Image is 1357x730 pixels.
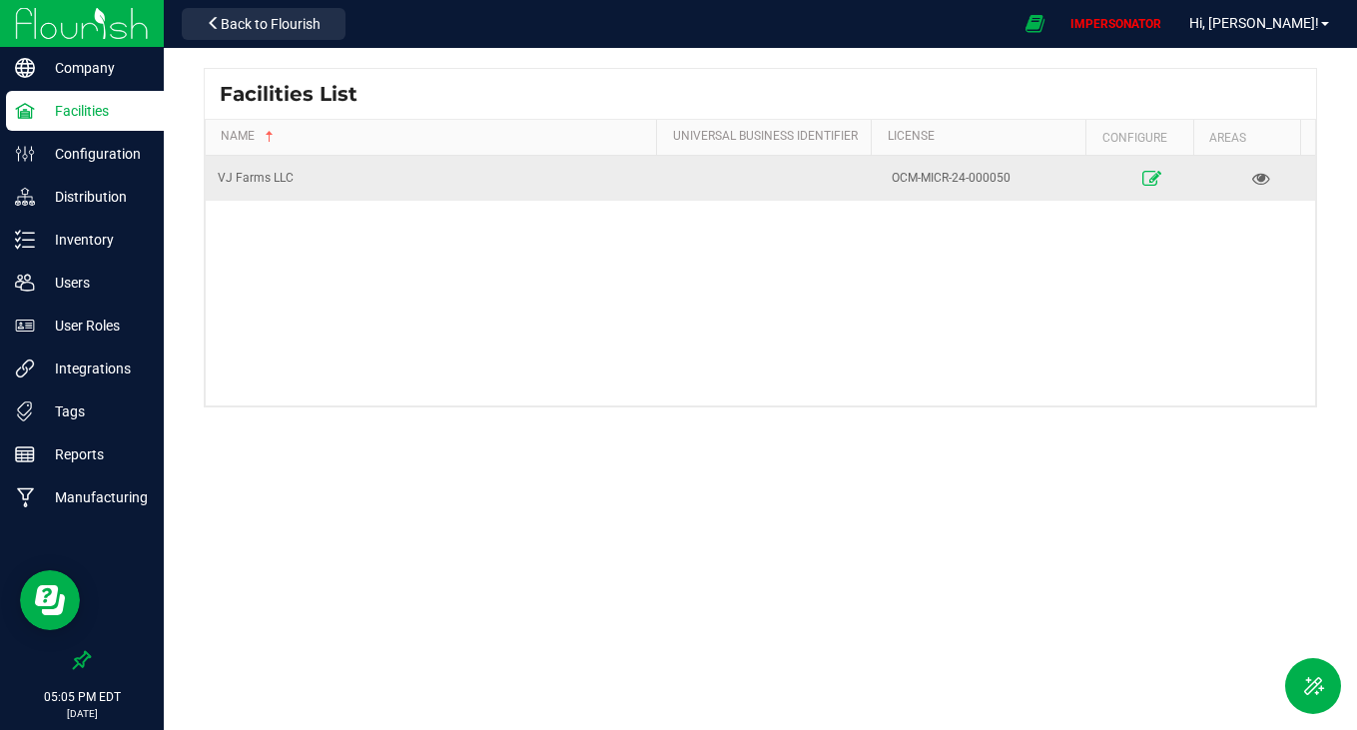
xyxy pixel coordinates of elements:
inline-svg: Reports [15,444,35,464]
inline-svg: Manufacturing [15,487,35,507]
p: Distribution [35,185,155,209]
th: Configure [1085,120,1192,156]
p: 05:05 PM EDT [9,688,155,706]
p: Manufacturing [35,485,155,509]
label: Pin the sidebar to full width on large screens [72,650,92,670]
inline-svg: Facilities [15,101,35,121]
p: IMPERSONATOR [1062,15,1169,33]
inline-svg: Configuration [15,144,35,164]
th: Areas [1193,120,1300,156]
inline-svg: Integrations [15,359,35,378]
p: Inventory [35,228,155,252]
span: Hi, [PERSON_NAME]! [1189,15,1319,31]
span: Back to Flourish [221,16,321,32]
inline-svg: Distribution [15,187,35,207]
inline-svg: Users [15,273,35,293]
inline-svg: User Roles [15,316,35,336]
p: Configuration [35,142,155,166]
button: Back to Flourish [182,8,345,40]
div: OCM-MICR-24-000050 [892,169,1085,188]
span: Facilities List [220,79,357,109]
p: User Roles [35,314,155,338]
p: [DATE] [9,706,155,721]
p: Tags [35,399,155,423]
inline-svg: Company [15,58,35,78]
iframe: Resource center [20,570,80,630]
p: Users [35,271,155,295]
p: Facilities [35,99,155,123]
a: Name [221,129,649,145]
inline-svg: Tags [15,401,35,421]
a: Universal Business Identifier [673,129,864,145]
button: Toggle Menu [1285,658,1341,714]
div: VJ Farms LLC [218,169,650,188]
p: Company [35,56,155,80]
p: Integrations [35,357,155,380]
p: Reports [35,442,155,466]
span: Open Ecommerce Menu [1013,4,1057,43]
inline-svg: Inventory [15,230,35,250]
a: License [888,129,1078,145]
